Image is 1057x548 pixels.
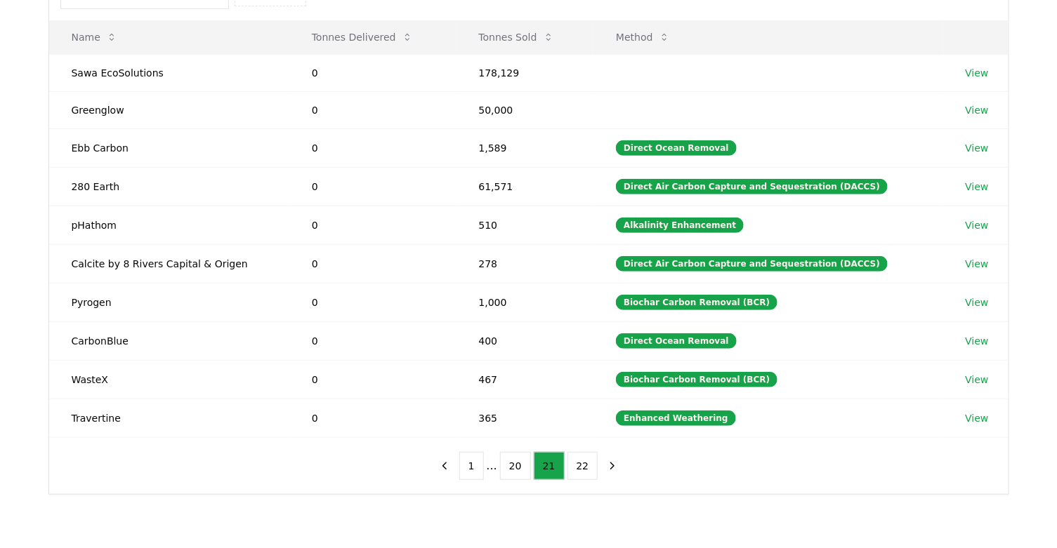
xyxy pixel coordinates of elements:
td: 0 [289,399,457,437]
td: 280 Earth [49,167,289,206]
td: CarbonBlue [49,321,289,360]
td: 0 [289,206,457,244]
button: 20 [500,452,531,480]
td: 61,571 [457,167,594,206]
td: 365 [457,399,594,437]
div: Biochar Carbon Removal (BCR) [616,372,777,387]
td: 178,129 [457,54,594,91]
td: 467 [457,360,594,399]
td: 510 [457,206,594,244]
a: View [966,141,989,155]
a: View [966,334,989,348]
a: View [966,218,989,232]
td: 0 [289,244,457,283]
div: Direct Ocean Removal [616,333,737,349]
td: Ebb Carbon [49,128,289,167]
button: 1 [459,452,484,480]
button: Method [605,23,681,51]
td: 0 [289,54,457,91]
a: View [966,66,989,80]
div: Direct Ocean Removal [616,140,737,156]
td: 0 [289,321,457,360]
button: next page [600,452,624,480]
button: Tonnes Delivered [301,23,424,51]
div: Alkalinity Enhancement [616,218,744,233]
td: Pyrogen [49,283,289,321]
div: Enhanced Weathering [616,410,736,426]
td: 0 [289,128,457,167]
td: 278 [457,244,594,283]
a: View [966,373,989,387]
a: View [966,411,989,425]
td: Travertine [49,399,289,437]
td: 1,000 [457,283,594,321]
a: View [966,103,989,117]
td: Sawa EcoSolutions [49,54,289,91]
li: ... [487,457,497,474]
td: 1,589 [457,128,594,167]
div: Biochar Carbon Removal (BCR) [616,295,777,310]
button: previous page [433,452,457,480]
div: Direct Air Carbon Capture and Sequestration (DACCS) [616,179,888,194]
a: View [966,180,989,194]
td: Greenglow [49,91,289,128]
td: 50,000 [457,91,594,128]
td: WasteX [49,360,289,399]
button: 21 [534,452,565,480]
td: 0 [289,167,457,206]
a: View [966,295,989,309]
td: 0 [289,360,457,399]
button: 22 [567,452,598,480]
button: Name [60,23,129,51]
td: 400 [457,321,594,360]
td: 0 [289,91,457,128]
td: 0 [289,283,457,321]
button: Tonnes Sold [468,23,565,51]
a: View [966,257,989,271]
td: Calcite by 8 Rivers Capital & Origen [49,244,289,283]
td: pHathom [49,206,289,244]
div: Direct Air Carbon Capture and Sequestration (DACCS) [616,256,888,272]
